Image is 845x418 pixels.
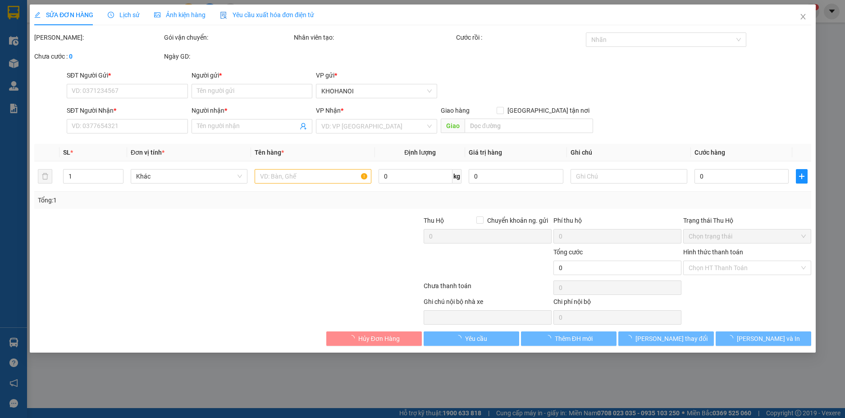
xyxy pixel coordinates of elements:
span: loading [726,335,736,341]
span: Giao [440,119,464,133]
button: plus [796,169,808,184]
div: Chưa cước : [34,51,162,61]
span: plus [796,173,807,180]
input: Ghi Chú [570,169,687,184]
div: Chưa thanh toán [423,281,553,297]
span: Đơn vị tính [131,149,164,156]
span: loading [625,335,635,341]
span: close [799,13,806,20]
div: VP gửi [316,70,437,80]
span: Hủy Đơn Hàng [358,334,399,344]
div: Người gửi [191,70,312,80]
span: Chọn trạng thái [688,230,805,243]
button: [PERSON_NAME] và In [715,331,811,346]
button: [PERSON_NAME] thay đổi [618,331,713,346]
div: [PERSON_NAME]: [34,32,162,42]
span: loading [348,335,358,341]
span: [GEOGRAPHIC_DATA] tận nơi [503,106,593,115]
div: SĐT Người Gửi [67,70,188,80]
span: Yêu cầu [465,334,487,344]
span: SỬA ĐƠN HÀNG [34,11,93,18]
button: Thêm ĐH mới [521,331,616,346]
span: [PERSON_NAME] và In [736,334,799,344]
span: Định lượng [404,149,436,156]
div: SĐT Người Nhận [67,106,188,115]
span: loading [455,335,465,341]
button: Yêu cầu [424,331,519,346]
div: Chi phí nội bộ [553,297,681,310]
span: Tổng cước [553,248,582,256]
span: KHOHANOI [321,84,432,98]
span: Thu Hộ [423,217,443,224]
span: Giá trị hàng [469,149,502,156]
span: Lịch sử [108,11,140,18]
div: Nhân viên tạo: [294,32,454,42]
div: Tổng: 1 [38,195,326,205]
div: Người nhận [191,106,312,115]
div: Ngày GD: [164,51,292,61]
div: Gói vận chuyển: [164,32,292,42]
span: Khác [136,170,242,183]
label: Hình thức thanh toán [683,248,743,256]
span: kg [452,169,461,184]
span: Tên hàng [255,149,284,156]
div: Cước rồi : [456,32,584,42]
span: Giao hàng [440,107,469,114]
input: VD: Bàn, Ghế [255,169,371,184]
img: icon [220,12,227,19]
span: [PERSON_NAME] thay đổi [635,334,707,344]
th: Ghi chú [566,144,690,161]
span: edit [34,12,41,18]
button: Close [790,5,815,30]
button: delete [38,169,52,184]
button: Hủy Đơn Hàng [326,331,422,346]
span: clock-circle [108,12,114,18]
div: Trạng thái Thu Hộ [683,216,811,225]
span: Cước hàng [694,149,725,156]
span: SL [63,149,70,156]
span: user-add [300,123,307,130]
span: Chuyển khoản ng. gửi [483,216,551,225]
span: Ảnh kiện hàng [154,11,206,18]
span: loading [544,335,554,341]
span: Thêm ĐH mới [554,334,592,344]
b: 0 [69,53,73,60]
div: Phí thu hộ [553,216,681,229]
input: Dọc đường [464,119,593,133]
span: picture [154,12,160,18]
span: VP Nhận [316,107,341,114]
span: Yêu cầu xuất hóa đơn điện tử [220,11,314,18]
div: Ghi chú nội bộ nhà xe [423,297,551,310]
